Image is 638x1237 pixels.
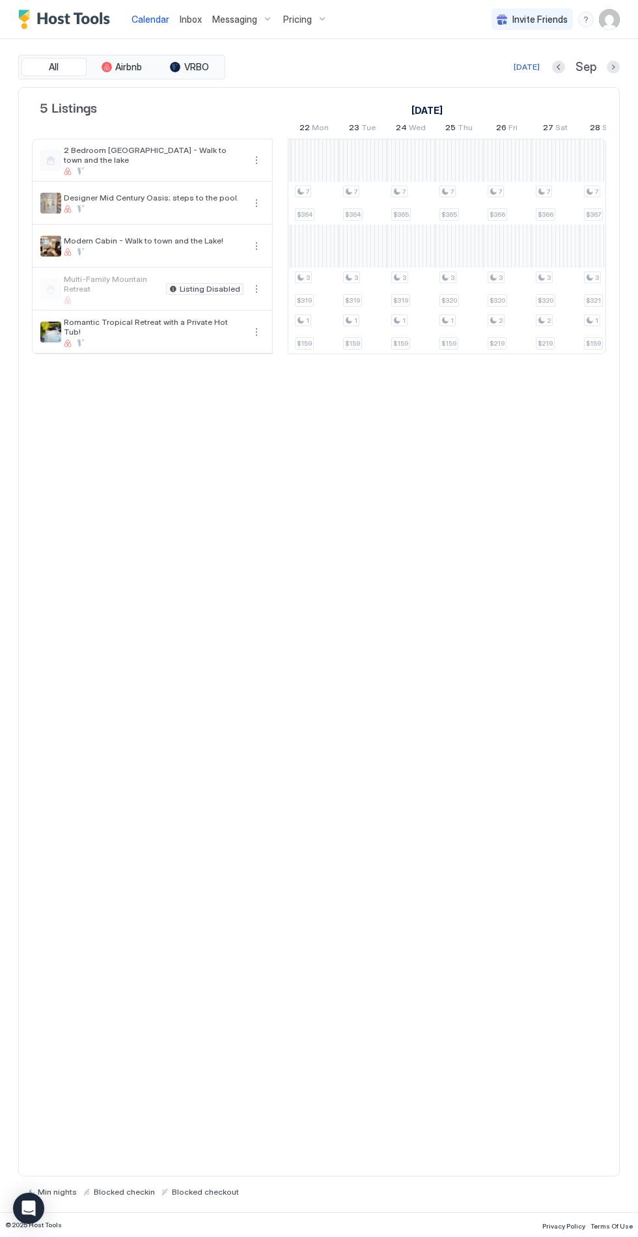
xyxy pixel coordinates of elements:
[49,61,59,73] span: All
[354,188,357,196] span: 7
[509,122,518,136] span: Fri
[441,339,456,348] span: $159
[451,316,454,325] span: 1
[499,316,503,325] span: 2
[212,14,257,25] span: Messaging
[116,61,143,73] span: Airbnb
[607,61,620,74] button: Next month
[249,324,264,340] button: More options
[499,273,503,282] span: 3
[547,188,550,196] span: 7
[586,210,601,219] span: $367
[490,296,505,305] span: $320
[590,122,601,136] span: 28
[297,120,333,139] a: September 22, 2025
[445,122,456,136] span: 25
[64,317,243,337] span: Romantic Tropical Retreat with a Private Hot Tub!
[64,274,161,294] span: Multi-Family Mountain Retreat
[345,339,360,348] span: $159
[586,339,601,348] span: $159
[306,273,310,282] span: 3
[64,145,243,165] span: 2 Bedroom [GEOGRAPHIC_DATA] - Walk to town and the lake
[490,339,505,348] span: $219
[396,122,407,136] span: 24
[345,210,361,219] span: $364
[249,238,264,254] div: menu
[5,1221,62,1229] span: © 2025 Host Tools
[157,58,222,76] button: VRBO
[249,324,264,340] div: menu
[540,120,571,139] a: September 27, 2025
[542,1218,585,1232] a: Privacy Policy
[409,122,426,136] span: Wed
[249,152,264,168] button: More options
[542,1222,585,1230] span: Privacy Policy
[441,210,457,219] span: $365
[249,195,264,211] button: More options
[402,188,406,196] span: 7
[64,236,243,245] span: Modern Cabin - Walk to town and the Lake!
[402,316,406,325] span: 1
[590,1222,633,1230] span: Terms Of Use
[18,10,116,29] a: Host Tools Logo
[595,188,598,196] span: 7
[297,339,312,348] span: $159
[441,296,457,305] span: $320
[393,120,429,139] a: September 24, 2025
[180,12,202,26] a: Inbox
[497,122,507,136] span: 26
[249,281,264,297] div: menu
[249,281,264,297] button: More options
[552,61,565,74] button: Previous month
[172,1187,239,1197] span: Blocked checkout
[595,316,598,325] span: 1
[451,188,454,196] span: 7
[21,58,87,76] button: All
[578,12,594,27] div: menu
[354,316,357,325] span: 1
[89,58,154,76] button: Airbnb
[599,9,620,30] div: User profile
[306,188,309,196] span: 7
[184,61,209,73] span: VRBO
[345,296,360,305] span: $319
[586,296,601,305] span: $321
[547,273,551,282] span: 3
[514,61,540,73] div: [DATE]
[555,122,568,136] span: Sat
[603,122,617,136] span: Sun
[595,273,599,282] span: 3
[393,210,409,219] span: $365
[362,122,376,136] span: Tue
[547,316,551,325] span: 2
[354,273,358,282] span: 3
[40,322,61,342] div: listing image
[402,273,406,282] span: 3
[490,210,505,219] span: $366
[13,1193,44,1224] div: Open Intercom Messenger
[283,14,312,25] span: Pricing
[590,1218,633,1232] a: Terms Of Use
[393,339,408,348] span: $159
[94,1187,155,1197] span: Blocked checkin
[297,210,312,219] span: $364
[538,296,553,305] span: $320
[587,120,620,139] a: September 28, 2025
[346,120,380,139] a: September 23, 2025
[300,122,311,136] span: 22
[312,122,329,136] span: Mon
[543,122,553,136] span: 27
[408,101,446,120] a: September 1, 2025
[306,316,309,325] span: 1
[38,1187,77,1197] span: Min nights
[512,14,568,25] span: Invite Friends
[493,120,521,139] a: September 26, 2025
[350,122,360,136] span: 23
[393,296,408,305] span: $319
[458,122,473,136] span: Thu
[297,296,312,305] span: $319
[451,273,454,282] span: 3
[40,193,61,214] div: listing image
[442,120,476,139] a: September 25, 2025
[512,59,542,75] button: [DATE]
